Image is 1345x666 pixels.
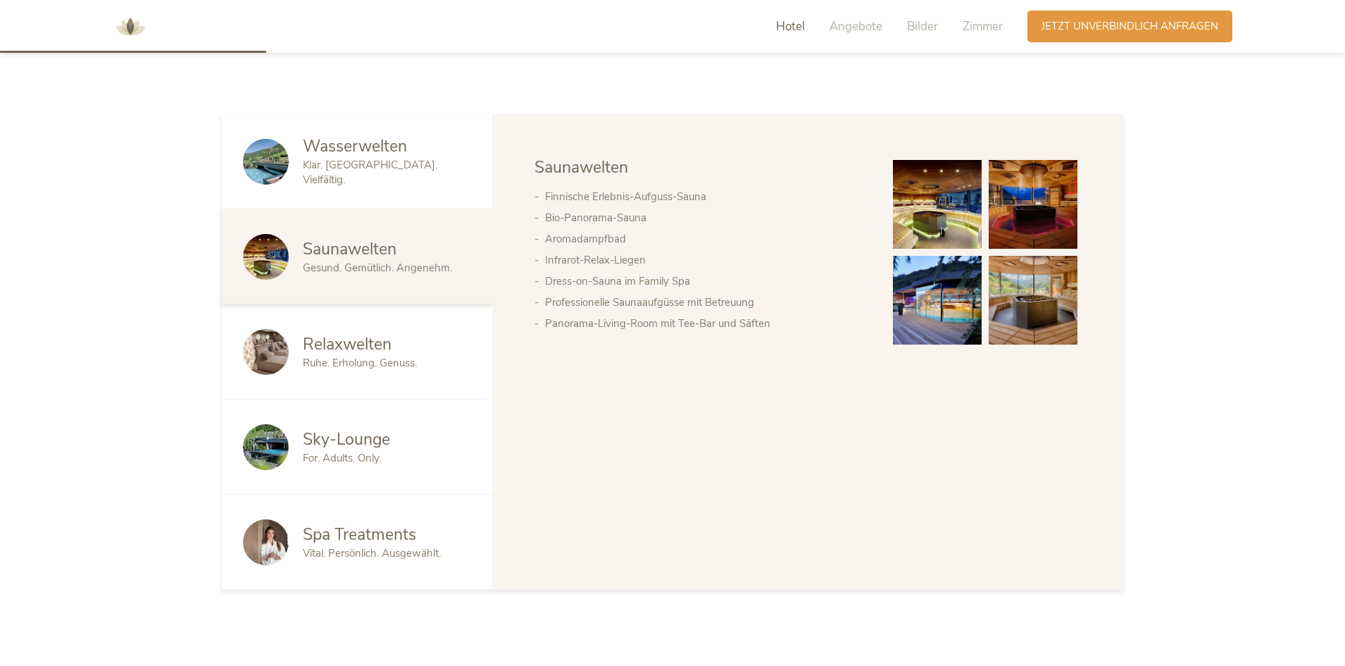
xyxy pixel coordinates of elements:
span: Klar. [GEOGRAPHIC_DATA]. Vielfältig. [303,158,437,187]
span: Hotel [776,18,805,35]
span: Saunawelten [303,238,396,260]
span: Bilder [907,18,938,35]
span: Saunawelten [534,156,628,178]
a: AMONTI & LUNARIS Wellnessresort [109,21,151,31]
li: Panorama-Living-Room mit Tee-Bar und Säften [545,313,865,334]
span: For. Adults. Only. [303,451,381,465]
li: Finnische Erlebnis-Aufguss-Sauna [545,186,865,207]
span: Jetzt unverbindlich anfragen [1041,19,1218,34]
span: Gesund. Gemütlich. Angenehm. [303,261,452,275]
li: Professionelle Saunaaufgüsse mit Betreuung [545,292,865,313]
span: Wasserwelten [303,135,407,157]
li: Aromadampfbad [545,228,865,249]
li: Infrarot-Relax-Liegen [545,249,865,271]
span: Vital. Persönlich. Ausgewählt. [303,546,441,560]
span: Relaxwelten [303,333,392,355]
span: Zimmer [963,18,1003,35]
span: Angebote [830,18,882,35]
img: AMONTI & LUNARIS Wellnessresort [109,6,151,48]
span: Spa Treatments [303,524,416,545]
li: Bio-Panorama-Sauna [545,207,865,228]
span: Sky-Lounge [303,428,390,450]
span: Ruhe. Erholung. Genuss. [303,356,417,370]
li: Dress-on-Sauna im Family Spa [545,271,865,292]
